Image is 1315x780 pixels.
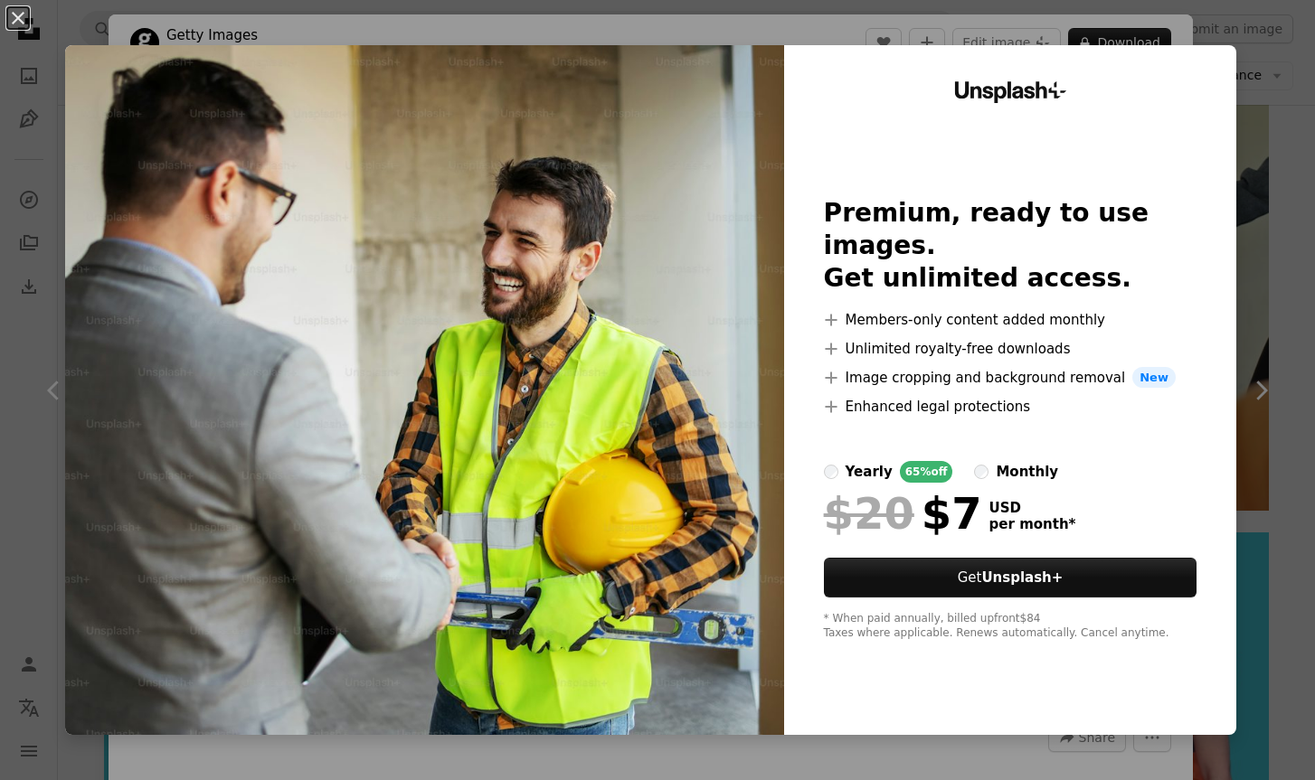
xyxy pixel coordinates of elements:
[824,338,1197,360] li: Unlimited royalty-free downloads
[996,461,1058,483] div: monthly
[824,197,1197,295] h2: Premium, ready to use images. Get unlimited access.
[824,612,1197,641] div: * When paid annually, billed upfront $84 Taxes where applicable. Renews automatically. Cancel any...
[824,465,838,479] input: yearly65%off
[824,490,982,537] div: $7
[824,490,914,537] span: $20
[824,367,1197,389] li: Image cropping and background removal
[989,516,1076,532] span: per month *
[824,558,1197,597] button: GetUnsplash+
[900,461,953,483] div: 65% off
[846,461,893,483] div: yearly
[974,465,989,479] input: monthly
[824,396,1197,418] li: Enhanced legal protections
[824,309,1197,331] li: Members-only content added monthly
[981,569,1063,586] strong: Unsplash+
[989,500,1076,516] span: USD
[1132,367,1176,389] span: New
